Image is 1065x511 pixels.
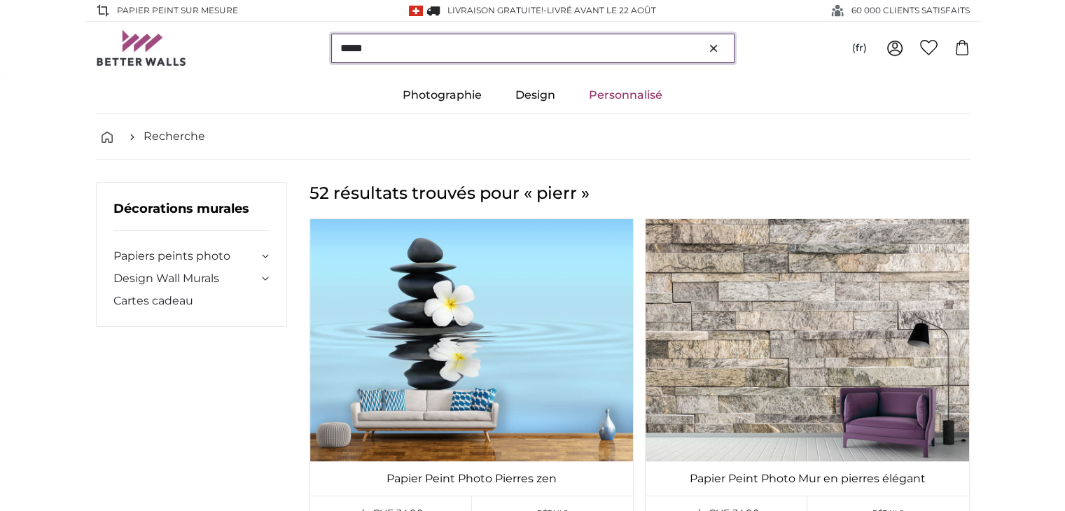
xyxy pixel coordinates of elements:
[499,77,572,113] a: Design
[113,270,259,287] a: Design Wall Murals
[309,182,969,204] h1: 52 résultats trouvés pour « pierr »
[386,77,499,113] a: Photographie
[313,470,630,487] a: Papier Peint Photo Pierres zen
[543,5,656,15] span: -
[96,114,970,160] nav: breadcrumbs
[113,270,270,287] summary: Design Wall Murals
[144,128,205,145] a: Recherche
[117,4,238,17] span: Papier peint sur mesure
[547,5,656,15] span: Livré avant le 22 août
[409,6,423,16] img: Suisse
[447,5,543,15] span: Livraison GRATUITE!
[648,470,966,487] a: Papier Peint Photo Mur en pierres élégant
[113,248,270,265] summary: Papiers peints photo
[113,293,270,309] a: Cartes cadeau
[113,248,259,265] a: Papiers peints photo
[113,199,270,231] h3: Décorations murales
[572,77,679,113] a: Personnalisé
[851,4,970,17] span: 60 000 CLIENTS SATISFAITS
[841,36,878,61] button: (fr)
[96,30,187,66] img: Betterwalls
